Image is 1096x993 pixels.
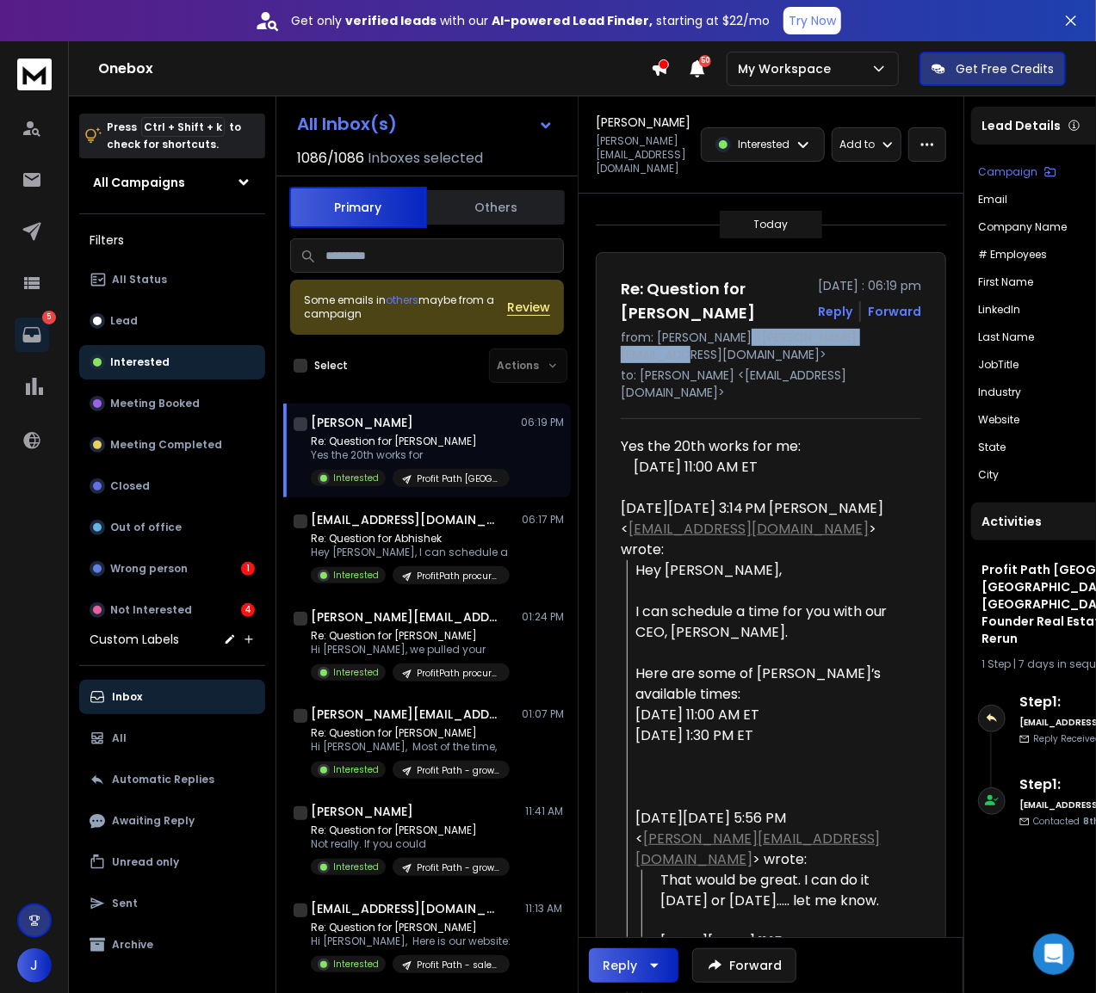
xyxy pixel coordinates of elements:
[417,570,499,583] p: ProfitPath procurement consulting WORLDWIDE---Rerun
[311,546,510,559] p: Hey [PERSON_NAME], I can schedule a
[417,667,499,680] p: ProfitPath procurement consulting [GEOGRAPHIC_DATA] [GEOGRAPHIC_DATA]
[311,608,500,626] h1: [PERSON_NAME][EMAIL_ADDRESS][DOMAIN_NAME]
[635,560,907,581] div: Hey [PERSON_NAME],
[978,330,1034,344] p: Last Name
[978,275,1033,289] p: First Name
[522,707,564,721] p: 01:07 PM
[978,413,1019,427] p: website
[311,448,510,462] p: Yes the 20th works for
[333,472,379,484] p: Interested
[789,12,836,29] p: Try Now
[311,823,510,837] p: Re: Question for [PERSON_NAME]
[589,948,678,983] button: Reply
[333,860,379,873] p: Interested
[634,457,907,478] div: [DATE] 11:00 AM ET
[981,657,1011,671] span: 1 Step
[311,629,510,643] p: Re: Question for [PERSON_NAME]
[628,519,869,539] a: [EMAIL_ADDRESS][DOMAIN_NAME]
[110,438,222,452] p: Meeting Completed
[417,959,499,971] p: Profit Path - sales executive with ICP
[621,329,921,363] p: from: [PERSON_NAME] <[PERSON_NAME][EMAIL_ADDRESS][DOMAIN_NAME]>
[110,521,182,534] p: Out of office
[635,808,907,870] div: [DATE][DATE] 5:56 PM < > wrote:
[79,552,265,586] button: Wrong person1
[978,358,1019,372] p: jobTitle
[621,367,921,401] p: to: [PERSON_NAME] <[EMAIL_ADDRESS][DOMAIN_NAME]>
[311,740,510,754] p: Hi [PERSON_NAME], Most of the time,
[978,303,1020,317] p: linkedIn
[283,107,567,141] button: All Inbox(s)
[107,119,241,153] p: Press to check for shortcuts.
[978,165,1056,179] button: Campaign
[79,845,265,879] button: Unread only
[112,731,127,745] p: All
[635,601,907,643] div: I can schedule a time for you with our CEO, [PERSON_NAME].
[635,663,907,705] div: Here are some of [PERSON_NAME]’s available times:
[368,148,483,169] h3: Inboxes selected
[79,680,265,714] button: Inbox
[79,593,265,627] button: Not Interested4
[839,138,875,151] p: Add to
[492,12,653,29] strong: AI-powered Lead Finder,
[112,273,167,287] p: All Status
[754,218,789,231] p: Today
[304,293,507,321] div: Some emails in maybe from a campaign
[112,897,138,910] p: Sent
[311,706,500,723] h1: [PERSON_NAME][EMAIL_ADDRESS][DOMAIN_NAME]
[868,303,921,320] div: Forward
[141,117,225,137] span: Ctrl + Shift + k
[90,631,179,648] h3: Custom Labels
[79,228,265,252] h3: Filters
[110,355,170,369] p: Interested
[661,870,907,911] div: That would be great. I can do it [DATE] or [DATE]..... let me know.
[79,928,265,962] button: Archive
[98,59,651,79] h1: Onebox
[311,414,413,431] h1: [PERSON_NAME]
[79,386,265,421] button: Meeting Booked
[978,385,1021,399] p: Industry
[311,934,511,948] p: Hi [PERSON_NAME], Here is our website:
[17,59,52,90] img: logo
[15,318,49,352] a: 5
[79,262,265,297] button: All Status
[314,359,348,373] label: Select
[311,921,511,934] p: Re: Question for [PERSON_NAME]
[241,562,255,576] div: 1
[956,60,1054,77] p: Get Free Credits
[417,861,499,874] p: Profit Path - growth execs with ICP -- Rerun
[1033,934,1074,975] div: Open Intercom Messenger
[738,138,789,151] p: Interested
[311,435,510,448] p: Re: Question for [PERSON_NAME]
[333,569,379,582] p: Interested
[79,345,265,379] button: Interested
[79,886,265,921] button: Sent
[345,12,437,29] strong: verified leads
[596,114,690,131] h1: [PERSON_NAME]
[289,187,427,228] button: Primary
[333,958,379,971] p: Interested
[110,562,188,576] p: Wrong person
[311,726,510,740] p: Re: Question for [PERSON_NAME]
[417,472,499,485] p: Profit Path [GEOGRAPHIC_DATA],[GEOGRAPHIC_DATA],[GEOGRAPHIC_DATA] C-suite Founder Real Estate(Err...
[521,416,564,429] p: 06:19 PM
[110,314,138,328] p: Lead
[692,948,796,983] button: Forward
[112,855,179,869] p: Unread only
[311,837,510,851] p: Not really. If you could
[79,804,265,838] button: Awaiting Reply
[818,303,852,320] button: Reply
[981,117,1061,134] p: Lead Details
[978,441,1006,454] p: State
[112,938,153,952] p: Archive
[297,115,397,133] h1: All Inbox(s)
[621,436,907,478] div: Yes the 20th works for me:
[79,165,265,200] button: All Campaigns
[596,134,690,176] p: [PERSON_NAME][EMAIL_ADDRESS][DOMAIN_NAME]
[417,764,499,777] p: Profit Path - growth execs with ICP -- Rerun
[978,468,999,482] p: City
[978,248,1047,262] p: # Employees
[112,814,195,828] p: Awaiting Reply
[311,532,510,546] p: Re: Question for Abhishek
[17,948,52,983] button: J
